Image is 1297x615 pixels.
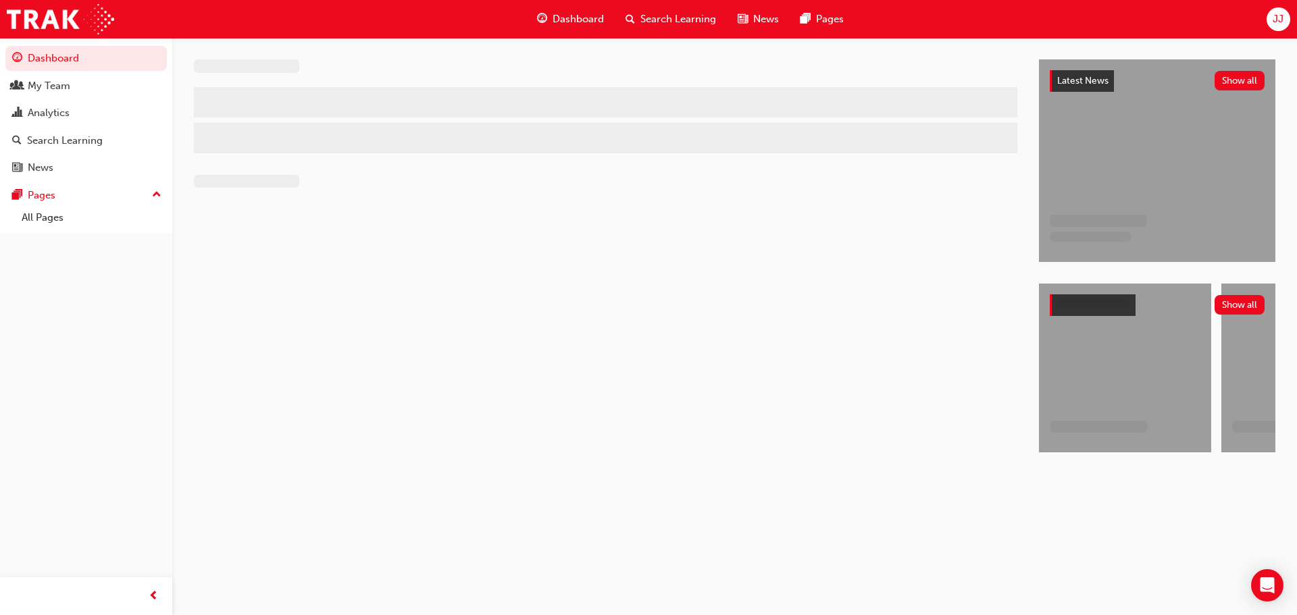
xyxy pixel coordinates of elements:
span: News [753,11,779,27]
span: search-icon [12,135,22,147]
span: pages-icon [12,190,22,202]
span: JJ [1273,11,1283,27]
button: Show all [1215,295,1265,315]
span: Search Learning [640,11,716,27]
div: Analytics [28,105,70,121]
span: guage-icon [12,53,22,65]
div: Search Learning [27,133,103,149]
span: search-icon [626,11,635,28]
a: Dashboard [5,46,167,71]
span: news-icon [12,162,22,174]
button: Pages [5,183,167,208]
span: Latest News [1057,75,1109,86]
a: Analytics [5,101,167,126]
span: people-icon [12,80,22,92]
a: pages-iconPages [790,5,855,33]
div: My Team [28,78,70,94]
a: All Pages [16,207,167,228]
div: Open Intercom Messenger [1251,569,1283,601]
img: Trak [7,4,114,34]
span: prev-icon [149,588,159,605]
a: search-iconSearch Learning [615,5,727,33]
a: Latest NewsShow all [1050,70,1265,92]
button: Show all [1215,71,1265,90]
a: Search Learning [5,128,167,153]
a: guage-iconDashboard [526,5,615,33]
a: My Team [5,74,167,99]
span: news-icon [738,11,748,28]
span: chart-icon [12,107,22,119]
div: Pages [28,188,55,203]
span: Dashboard [553,11,604,27]
a: News [5,155,167,180]
div: News [28,160,53,176]
button: DashboardMy TeamAnalyticsSearch LearningNews [5,43,167,183]
span: up-icon [152,186,161,204]
span: guage-icon [537,11,547,28]
span: pages-icon [800,11,811,28]
a: news-iconNews [727,5,790,33]
span: Pages [816,11,844,27]
a: Show all [1050,294,1265,316]
button: JJ [1267,7,1290,31]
